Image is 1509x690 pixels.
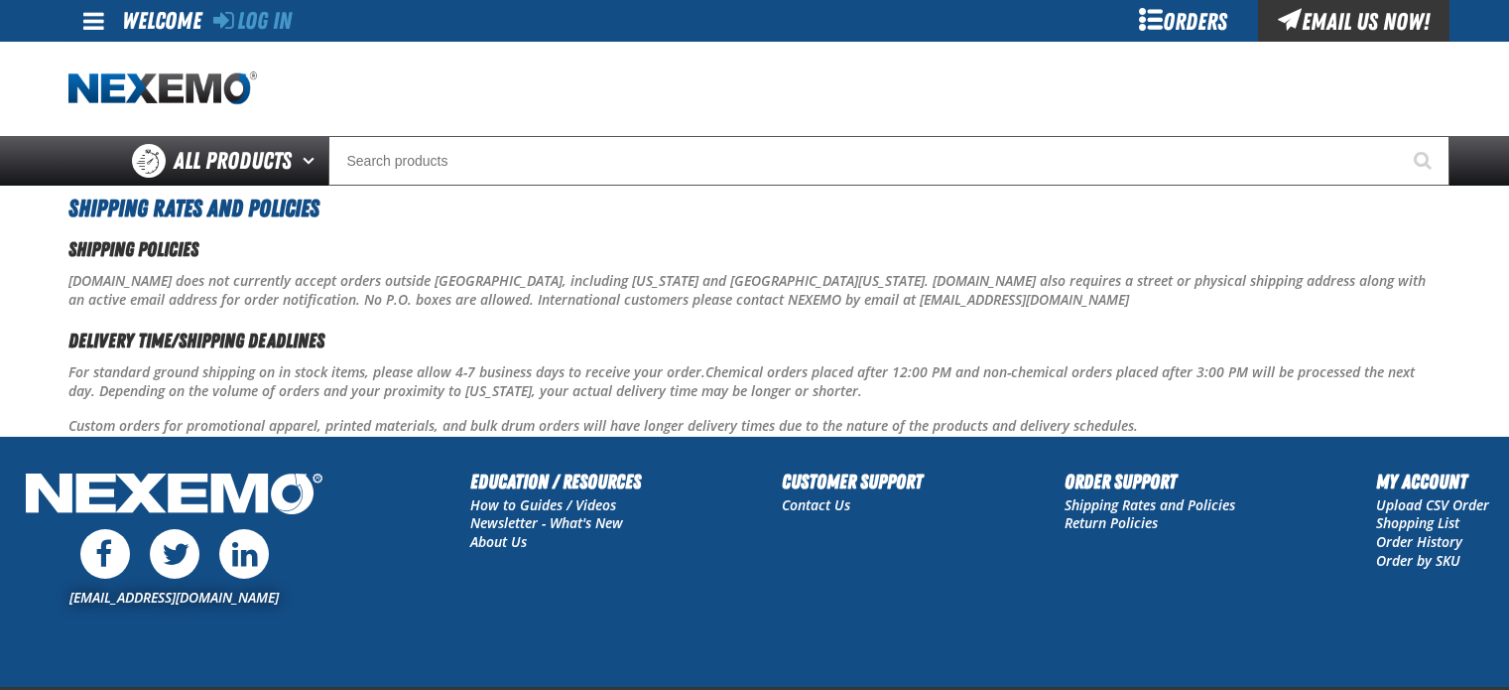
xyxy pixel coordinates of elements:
a: Upload CSV Order [1376,495,1489,514]
a: Return Policies [1065,513,1158,532]
h2: Delivery Time/Shipping Deadlines [68,326,1442,355]
p: Custom orders for promotional apparel, printed materials, and bulk drum orders will have longer d... [68,417,1442,436]
a: How to Guides / Videos [470,495,616,514]
a: Order History [1376,532,1462,551]
p: [DOMAIN_NAME] does not currently accept orders outside [GEOGRAPHIC_DATA], including [US_STATE] an... [68,272,1442,310]
strong: For standard ground shipping on in stock items, please allow 4-7 business days to receive your or... [68,362,705,381]
span: Shipping Rates and Policies [68,195,319,222]
button: Open All Products pages [296,136,328,186]
a: Log In [213,7,292,35]
a: Shipping Rates and Policies [1065,495,1235,514]
p: Chemical orders placed after 12:00 PM and non-chemical orders placed after 3:00 PM will be proces... [68,363,1442,401]
a: Home [68,71,257,106]
a: Contact Us [782,495,850,514]
h2: Education / Resources [470,467,641,496]
img: Nexemo Logo [20,467,328,525]
button: Start Searching [1400,136,1449,186]
h2: My Account [1376,467,1489,496]
h2: Customer Support [782,467,923,496]
span: All Products [174,143,292,179]
a: Order by SKU [1376,551,1460,570]
h2: Order Support [1065,467,1235,496]
a: Shopping List [1376,513,1459,532]
a: Newsletter - What's New [470,513,623,532]
img: Nexemo logo [68,71,257,106]
a: [EMAIL_ADDRESS][DOMAIN_NAME] [69,588,279,607]
h2: Shipping Policies [68,234,1442,264]
a: About Us [470,532,527,551]
input: Search [328,136,1449,186]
